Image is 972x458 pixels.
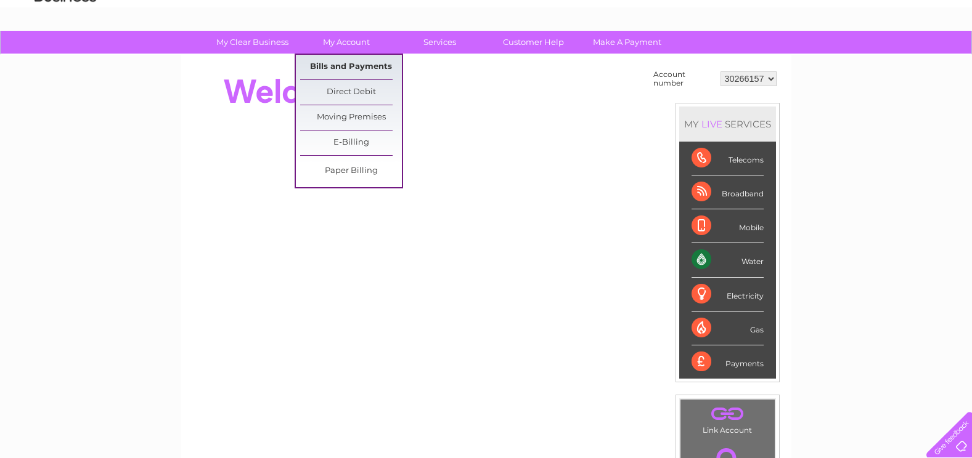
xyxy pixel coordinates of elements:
a: Paper Billing [300,159,402,183]
a: Contact [890,52,920,62]
a: 0333 014 3131 [740,6,825,22]
a: Water [755,52,778,62]
div: Broadband [692,175,764,209]
div: MY SERVICES [679,106,776,142]
div: LIVE [699,118,725,130]
a: My Account [295,31,397,54]
div: Electricity [692,278,764,311]
a: E-Billing [300,131,402,155]
div: Mobile [692,209,764,243]
td: Link Account [680,399,775,438]
a: Bills and Payments [300,55,402,79]
a: Telecoms [820,52,857,62]
img: logo.png [34,32,97,70]
div: Gas [692,311,764,345]
a: My Clear Business [202,31,303,54]
a: Customer Help [483,31,584,54]
a: Moving Premises [300,105,402,130]
div: Water [692,243,764,277]
div: Telecoms [692,142,764,175]
a: Energy [786,52,813,62]
a: Log out [931,52,960,62]
a: Blog [865,52,883,62]
div: Clear Business is a trading name of Verastar Limited (registered in [GEOGRAPHIC_DATA] No. 3667643... [195,7,778,60]
a: Direct Debit [300,80,402,105]
td: Account number [650,67,717,90]
div: Payments [692,345,764,379]
a: Make A Payment [576,31,678,54]
a: . [684,403,772,424]
a: Services [389,31,491,54]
